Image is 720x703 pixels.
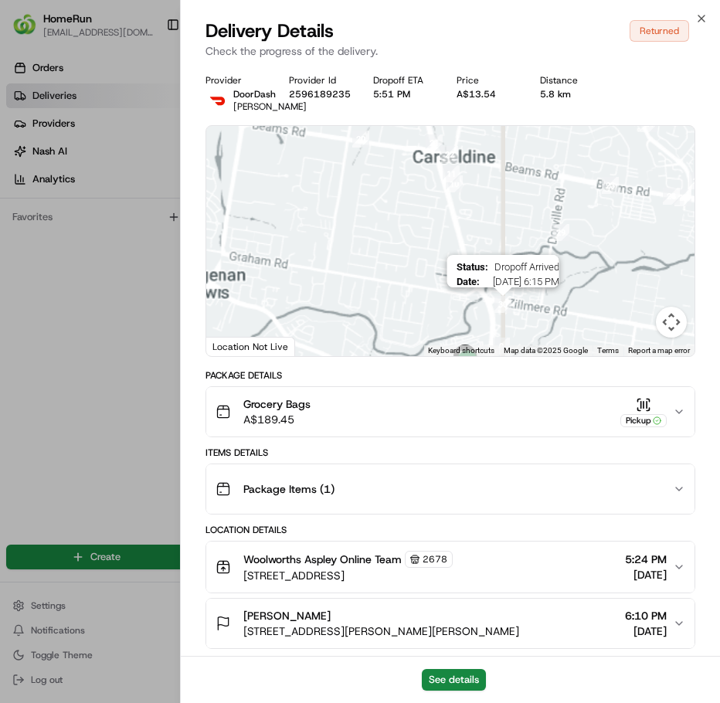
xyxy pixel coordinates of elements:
[663,188,680,205] div: 28
[446,175,463,192] div: 10
[289,88,351,100] button: 2596189235
[457,74,528,87] div: Price
[597,346,619,355] a: Terms (opens in new tab)
[504,346,588,355] span: Map data ©2025 Google
[233,100,307,113] span: [PERSON_NAME]
[602,177,619,194] div: 23
[206,542,695,593] button: Woolworths Aspley Online Team2678[STREET_ADDRESS]5:24 PM[DATE]
[243,481,335,497] span: Package Items ( 1 )
[243,552,402,567] span: Woolworths Aspley Online Team
[206,387,695,436] button: Grocery BagsA$189.45Pickup
[233,88,276,100] span: DoorDash
[243,396,311,412] span: Grocery Bags
[205,88,230,113] img: doordash_logo_v2.png
[373,88,444,100] div: 5:51 PM
[205,43,695,59] p: Check the progress of the delivery.
[205,19,334,43] span: Delivery Details
[628,346,690,355] a: Report a map error
[243,568,453,583] span: [STREET_ADDRESS]
[620,397,667,427] button: Pickup
[426,134,443,151] div: 21
[422,669,486,691] button: See details
[205,369,695,382] div: Package Details
[689,172,706,189] div: 26
[205,74,277,87] div: Provider
[552,224,569,241] div: 29
[625,623,667,639] span: [DATE]
[493,338,510,355] div: 9
[457,88,528,100] div: A$13.54
[373,74,444,87] div: Dropoff ETA
[674,189,691,206] div: 27
[625,552,667,567] span: 5:24 PM
[625,608,667,623] span: 6:10 PM
[428,345,494,356] button: Keyboard shortcuts
[656,307,687,338] button: Map camera controls
[486,276,559,287] span: [DATE] 6:15 PM
[243,608,331,623] span: [PERSON_NAME]
[540,74,611,87] div: Distance
[441,146,458,163] div: 22
[210,336,261,356] img: Google
[243,412,311,427] span: A$189.45
[540,88,611,100] div: 5.8 km
[205,524,695,536] div: Location Details
[205,447,695,459] div: Items Details
[206,599,695,648] button: [PERSON_NAME][STREET_ADDRESS][PERSON_NAME][PERSON_NAME]6:10 PM[DATE]
[210,336,261,356] a: Open this area in Google Maps (opens a new window)
[206,337,295,356] div: Location Not Live
[620,414,667,427] div: Pickup
[289,74,360,87] div: Provider Id
[423,553,447,565] span: 2678
[443,165,460,182] div: 11
[494,296,511,313] div: 30
[494,261,559,273] span: Dropoff Arrived
[243,623,519,639] span: [STREET_ADDRESS][PERSON_NAME][PERSON_NAME]
[625,567,667,582] span: [DATE]
[352,131,369,148] div: 20
[206,464,695,514] button: Package Items (1)
[457,276,480,287] span: Date :
[457,261,488,273] span: Status :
